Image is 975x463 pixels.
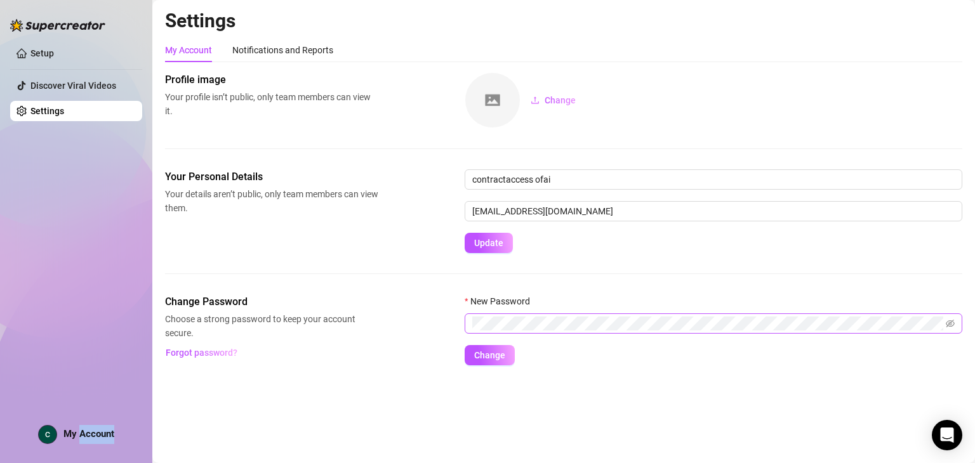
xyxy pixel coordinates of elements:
span: My Account [63,428,114,440]
button: Change [465,345,515,365]
span: Forgot password? [166,348,237,358]
button: Change [521,90,586,110]
div: My Account [165,43,212,57]
span: Your Personal Details [165,169,378,185]
button: Forgot password? [165,342,237,363]
a: Settings [30,106,64,116]
label: New Password [465,294,538,308]
span: eye-invisible [946,319,955,328]
span: upload [531,96,540,105]
h2: Settings [165,9,962,33]
input: New Password [472,316,943,330]
span: Your profile isn’t public, only team members can view it. [165,90,378,118]
span: Update [474,238,503,248]
input: Enter new email [465,201,962,221]
span: Change [545,95,576,105]
span: Change [474,350,505,360]
div: Notifications and Reports [232,43,333,57]
input: Enter name [465,169,962,190]
div: Open Intercom Messenger [932,420,962,450]
img: ACg8ocKWXE652D5VSTmQArDzfFT9NMd3V7aVwqhVSf1oej-URlLJxg=s96-c [39,426,56,443]
button: Update [465,233,513,253]
span: Choose a strong password to keep your account secure. [165,312,378,340]
span: Profile image [165,72,378,88]
span: Your details aren’t public, only team members can view them. [165,187,378,215]
a: Discover Viral Videos [30,81,116,91]
img: square-placeholder.png [465,73,520,127]
span: Change Password [165,294,378,310]
img: logo-BBDzfeDw.svg [10,19,105,32]
a: Setup [30,48,54,58]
